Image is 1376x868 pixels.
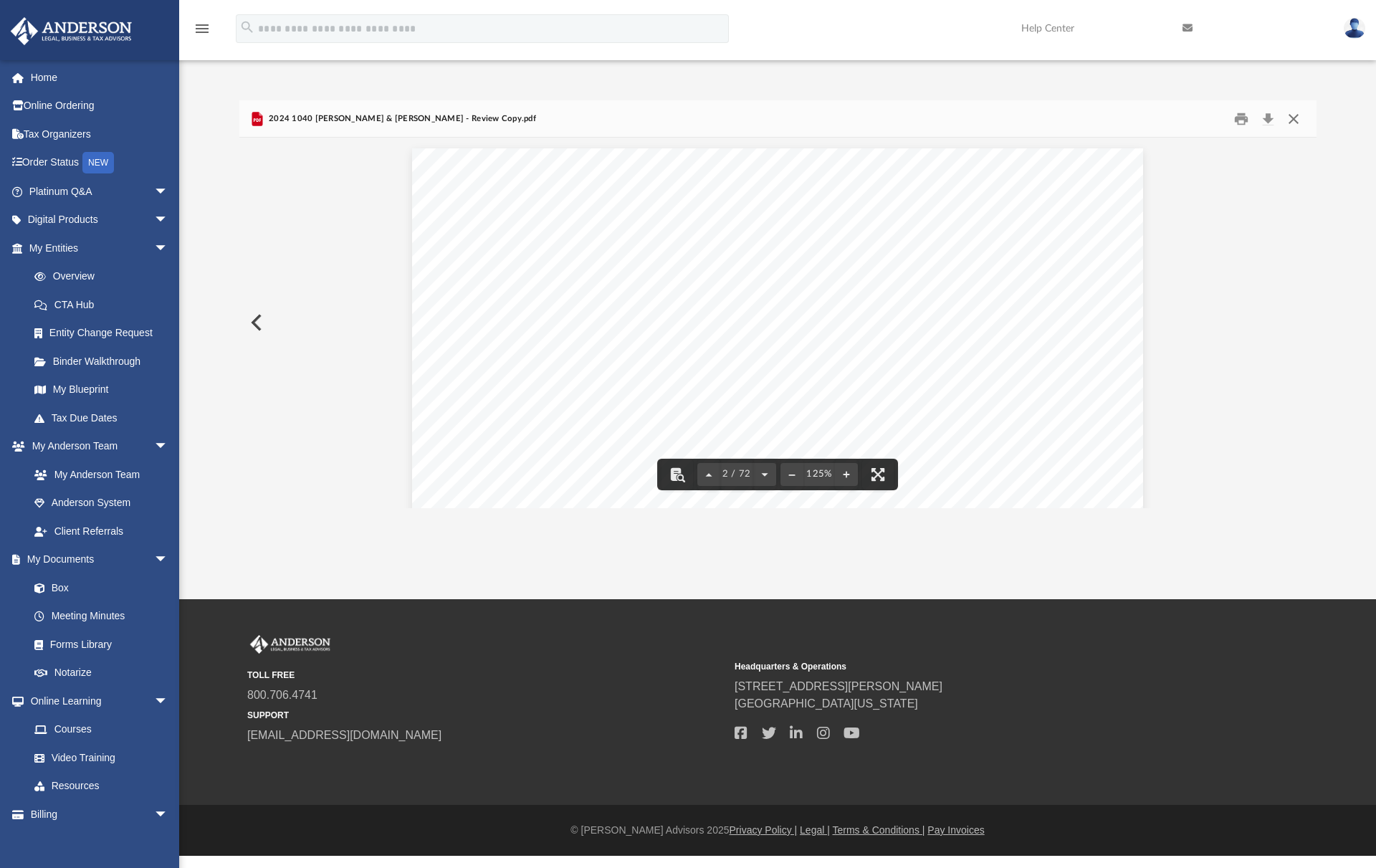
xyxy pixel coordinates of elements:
span: printed [554,196,599,205]
span: 2024 1040 [PERSON_NAME] & [PERSON_NAME] - Review Copy.pdf [266,113,536,125]
span: arrow_drop_down [154,800,183,829]
button: Download [1256,108,1281,130]
small: SUPPORT [247,709,725,722]
span: Forms [515,196,548,205]
span: "Print" [935,205,980,214]
a: Courses [20,715,183,744]
a: Order StatusNEW [10,148,190,178]
div: File preview [239,138,1317,507]
button: Previous page [697,459,720,490]
span: Acrobat [722,196,767,205]
span: Acrobat, [631,205,683,214]
a: Tax Organizers [10,120,190,148]
span: When [560,205,586,214]
span: Caution: [457,196,509,205]
span: Adobe [896,205,928,214]
a: Tax Due Dates [20,404,190,432]
a: Entity Change Request [20,319,190,348]
img: Anderson Advisors Platinum Portal [247,635,333,654]
i: search [239,19,255,35]
a: Meeting Minutes [20,602,183,631]
span: the [735,205,754,214]
button: Print [1227,108,1256,130]
span: arrow_drop_down [154,234,183,263]
a: Anderson System [20,489,183,518]
button: Zoom out [780,459,803,490]
span: products [773,196,825,205]
span: taxing [999,196,1038,205]
i: menu [193,20,211,37]
a: Home [10,63,190,92]
a: [STREET_ADDRESS][PERSON_NAME] [735,680,942,692]
div: © [PERSON_NAME] Advisors 2025 [179,823,1376,838]
a: Client Referrals [20,517,183,545]
span: Size" [812,205,844,214]
span: in [851,205,864,214]
a: Forms Library [20,630,176,659]
button: Close [1281,108,1306,130]
button: Toggle findbar [661,459,693,490]
a: Digital Productsarrow_drop_down [10,206,190,234]
span: agency [1044,196,1083,205]
span: or [941,196,954,205]
a: Billingarrow_drop_down [10,800,190,829]
a: My Entitiesarrow_drop_down [10,234,190,262]
button: Previous File [239,302,271,343]
a: Platinum Q&Aarrow_drop_down [10,177,190,206]
a: My Anderson Teamarrow_drop_down [10,432,183,461]
div: Current zoom level [803,469,835,479]
span: using [593,205,625,214]
button: Next page [753,459,776,490]
span: arrow_drop_down [154,432,183,462]
a: My Blueprint [20,376,183,404]
span: dialog. [986,205,1031,214]
a: Legal | [800,824,830,836]
button: Zoom in [835,459,858,490]
a: Box [20,573,176,602]
a: My Documentsarrow_drop_down [10,545,183,574]
span: from [606,196,631,205]
span: arrow_drop_down [154,206,183,235]
img: Anderson Advisors Platinum Portal [6,17,136,45]
a: Overview [20,262,190,291]
span: Adobe [683,196,715,205]
span: not [857,196,876,205]
span: state [960,196,993,205]
a: Online Learningarrow_drop_down [10,687,183,715]
a: CTA Hub [20,290,190,319]
a: Online Ordering [10,92,190,120]
span: may [831,196,851,205]
div: Preview [239,100,1317,508]
button: 2 / 72 [720,459,753,490]
span: IRS [915,196,935,205]
span: specifications. [457,205,554,214]
a: Notarize [20,659,183,687]
span: arrow_drop_down [154,545,183,575]
a: [GEOGRAPHIC_DATA][US_STATE] [735,697,918,710]
span: select [689,205,728,214]
a: Resources [20,772,183,801]
a: menu [193,27,211,37]
a: [EMAIL_ADDRESS][DOMAIN_NAME] [247,729,441,741]
small: TOLL FREE [247,669,725,682]
img: User Pic [1344,18,1365,39]
div: NEW [82,152,114,173]
small: Headquarters & Operations [735,660,1212,673]
a: Binder Walkthrough [20,347,190,376]
div: Document Viewer [239,138,1317,507]
a: Pay Invoices [927,824,984,836]
a: Terms & Conditions | [833,824,925,836]
a: Video Training [20,743,176,772]
span: arrow_drop_down [154,687,183,716]
button: Enter fullscreen [862,459,894,490]
a: 800.706.4741 [247,689,317,701]
span: meet [883,196,909,205]
span: "Actual [760,205,806,214]
a: My Anderson Team [20,460,176,489]
span: COPY [844,346,1046,578]
span: within [638,196,677,205]
span: arrow_drop_down [154,177,183,206]
span: the [870,205,889,214]
span: 2 / 72 [720,469,753,479]
a: Privacy Policy | [730,824,798,836]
